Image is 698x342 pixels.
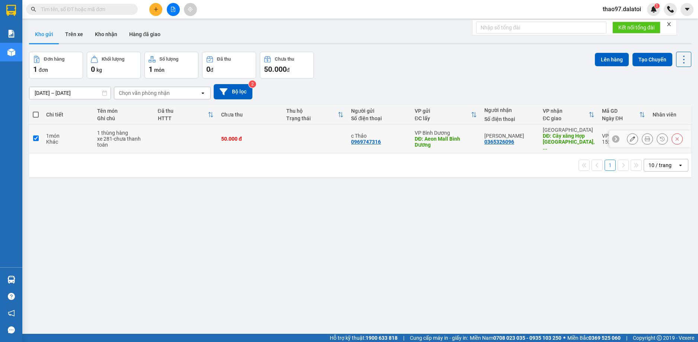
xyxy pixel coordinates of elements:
[29,87,111,99] input: Select a date range.
[29,25,59,43] button: Kho gửi
[287,67,290,73] span: đ
[97,136,150,148] div: xe 281-chưa thanh toán
[681,3,694,16] button: caret-down
[89,25,123,43] button: Kho nhận
[260,52,314,79] button: Chưa thu50.000đ
[484,107,535,113] div: Người nhận
[351,139,381,145] div: 0969747316
[678,162,683,168] svg: open
[543,127,595,133] div: [GEOGRAPHIC_DATA]
[206,65,210,74] span: 0
[602,115,639,121] div: Ngày ĐH
[650,6,657,13] img: icon-new-feature
[470,334,561,342] span: Miền Nam
[249,80,256,88] sup: 2
[59,25,89,43] button: Trên xe
[286,108,338,114] div: Thu hộ
[415,115,471,121] div: ĐC lấy
[656,3,658,9] span: 1
[41,5,129,13] input: Tìm tên, số ĐT hoặc mã đơn
[202,52,256,79] button: Đã thu0đ
[214,84,252,99] button: Bộ lọc
[87,52,141,79] button: Khối lượng0kg
[330,334,398,342] span: Hỗ trợ kỹ thuật:
[97,108,150,114] div: Tên món
[46,139,90,145] div: Khác
[667,6,674,13] img: phone-icon
[626,334,627,342] span: |
[7,30,15,38] img: solution-icon
[221,112,279,118] div: Chưa thu
[96,67,102,73] span: kg
[415,136,477,148] div: DĐ: Aeon Mall Bình Dương
[7,276,15,284] img: warehouse-icon
[184,3,197,16] button: aim
[543,133,595,151] div: DĐ: Cây xăng Hợp Trường Thành, QL1A Cam Đức
[632,53,672,66] button: Tạo Chuyến
[627,133,638,144] div: Sửa đơn hàng
[264,65,287,74] span: 50.000
[493,335,561,341] strong: 0708 023 035 - 0935 103 250
[170,7,176,12] span: file-add
[149,3,162,16] button: plus
[484,133,535,139] div: Triệu Tuấn Ngọ
[654,3,660,9] sup: 1
[653,112,687,118] div: Nhân viên
[286,115,338,121] div: Trạng thái
[484,139,514,145] div: 0365326096
[351,133,407,139] div: c Thảo
[598,105,649,125] th: Toggle SortBy
[648,162,672,169] div: 10 / trang
[159,57,178,62] div: Số lượng
[684,6,691,13] span: caret-down
[666,22,672,27] span: close
[102,57,124,62] div: Khối lượng
[563,336,565,339] span: ⚪️
[618,23,654,32] span: Kết nối tổng đài
[351,108,407,114] div: Người gửi
[602,108,639,114] div: Mã GD
[410,334,468,342] span: Cung cấp máy in - giấy in:
[602,133,645,139] div: VPBD2509130001
[158,115,208,121] div: HTTT
[39,67,48,73] span: đơn
[543,115,589,121] div: ĐC giao
[366,335,398,341] strong: 1900 633 818
[8,293,15,300] span: question-circle
[597,4,647,14] span: thao97.dalatoi
[8,326,15,333] span: message
[543,145,547,151] span: ...
[476,22,606,33] input: Nhập số tổng đài
[275,57,294,62] div: Chưa thu
[158,108,208,114] div: Đã thu
[403,334,404,342] span: |
[29,52,83,79] button: Đơn hàng1đơn
[200,90,206,96] svg: open
[657,335,662,341] span: copyright
[154,105,218,125] th: Toggle SortBy
[283,105,348,125] th: Toggle SortBy
[415,108,471,114] div: VP gửi
[484,116,535,122] div: Số điện thoại
[119,89,170,97] div: Chọn văn phòng nhận
[97,130,150,136] div: 1 thùng hàng
[44,57,64,62] div: Đơn hàng
[123,25,166,43] button: Hàng đã giao
[605,160,616,171] button: 1
[411,105,481,125] th: Toggle SortBy
[97,115,150,121] div: Ghi chú
[612,22,660,33] button: Kết nối tổng đài
[149,65,153,74] span: 1
[415,130,477,136] div: VP Bình Dương
[6,5,16,16] img: logo-vxr
[602,139,645,145] div: 15:46 [DATE]
[543,108,589,114] div: VP nhận
[154,67,165,73] span: món
[46,133,90,139] div: 1 món
[595,53,629,66] button: Lên hàng
[351,115,407,121] div: Số điện thoại
[7,48,15,56] img: warehouse-icon
[210,67,213,73] span: đ
[46,112,90,118] div: Chi tiết
[153,7,159,12] span: plus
